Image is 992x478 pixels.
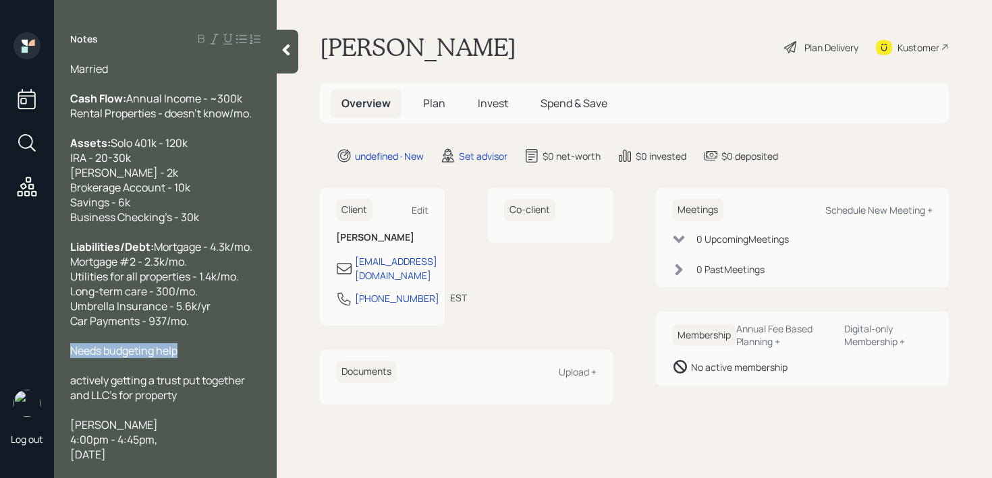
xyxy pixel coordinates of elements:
div: 0 Upcoming Meeting s [696,232,789,246]
h6: [PERSON_NAME] [336,232,429,243]
div: EST [450,291,467,305]
span: Liabilities/Debt: [70,239,154,254]
span: Spend & Save [541,96,607,111]
div: Edit [412,204,429,216]
span: [DATE] [70,447,106,462]
span: Plan [423,96,445,111]
h6: Membership [672,324,736,347]
div: Upload + [559,365,597,378]
div: $0 invested [636,149,686,163]
span: Mortgage - 4.3k/mo. Mortgage #2 - 2.3k/mo. Utilities for all properties - 1.4k/mo. Long-term care... [70,239,252,328]
span: Cash Flow: [70,91,126,106]
span: Solo 401k - 120k IRA - 20-30k [PERSON_NAME] - 2k Brokerage Account - 10k Savings - 6k Business Ch... [70,136,199,225]
div: Kustomer [898,40,939,55]
h6: Documents [336,361,397,383]
img: retirable_logo.png [13,390,40,417]
div: Plan Delivery [804,40,858,55]
h6: Client [336,199,373,221]
span: [PERSON_NAME] [70,417,158,432]
span: Annual Income - ~300k Rental Properties - doesn't know/mo. [70,91,252,121]
div: $0 deposited [721,149,778,163]
h6: Meetings [672,199,723,221]
div: Log out [11,433,43,446]
span: Overview [341,96,391,111]
span: Invest [478,96,508,111]
div: Schedule New Meeting + [825,204,933,216]
label: Notes [70,32,98,46]
div: Annual Fee Based Planning + [736,322,833,348]
div: [EMAIL_ADDRESS][DOMAIN_NAME] [355,254,437,282]
span: Assets: [70,136,111,150]
div: No active membership [691,360,788,374]
div: undefined · New [355,149,424,163]
div: Set advisor [459,149,507,163]
span: actively getting a trust put together and LLC's for property [70,373,247,402]
h6: Co-client [504,199,555,221]
div: [PHONE_NUMBER] [355,291,439,305]
span: 4:00pm - 4:45pm, [70,432,157,447]
div: Digital-only Membership + [844,322,933,348]
h1: [PERSON_NAME] [320,32,516,62]
span: Needs budgeting help [70,343,177,358]
div: 0 Past Meeting s [696,262,765,276]
div: $0 net-worth [543,149,601,163]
